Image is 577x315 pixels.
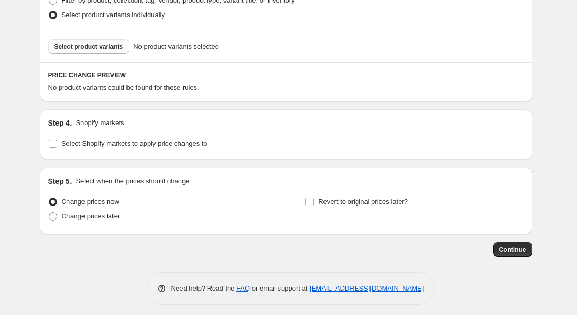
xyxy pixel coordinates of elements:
[62,11,165,19] span: Select product variants individually
[318,198,408,206] span: Revert to original prices later?
[48,118,72,128] h2: Step 4.
[48,71,524,79] h6: PRICE CHANGE PREVIEW
[309,284,424,292] a: [EMAIL_ADDRESS][DOMAIN_NAME]
[171,284,237,292] span: Need help? Read the
[250,284,309,292] span: or email support at
[499,245,526,254] span: Continue
[48,84,199,91] span: No product variants could be found for those rules.
[54,43,123,51] span: Select product variants
[76,118,124,128] p: Shopify markets
[48,176,72,186] h2: Step 5.
[76,176,189,186] p: Select when the prices should change
[48,39,130,54] button: Select product variants
[133,42,219,52] span: No product variants selected
[62,140,207,147] span: Select Shopify markets to apply price changes to
[236,284,250,292] a: FAQ
[62,212,120,220] span: Change prices later
[493,242,532,257] button: Continue
[62,198,119,206] span: Change prices now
